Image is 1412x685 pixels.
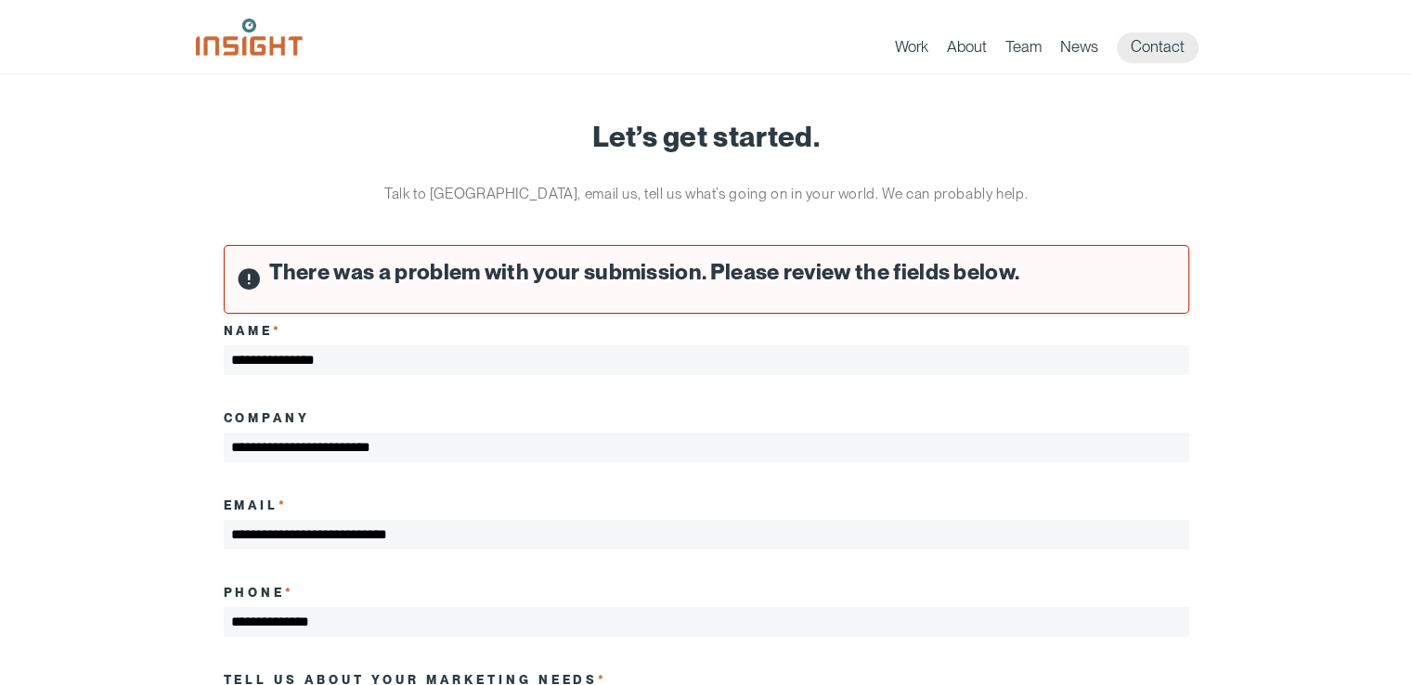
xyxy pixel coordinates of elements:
[947,37,987,63] a: About
[269,261,1173,285] h2: There was a problem with your submission. Please review the fields below.
[196,19,303,56] img: Insight Marketing Design
[1060,37,1098,63] a: News
[1005,37,1042,63] a: Team
[895,32,1217,63] nav: primary navigation menu
[224,585,295,600] label: Phone
[895,37,928,63] a: Work
[224,323,283,338] label: Name
[358,180,1055,208] p: Talk to [GEOGRAPHIC_DATA], email us, tell us what’s going on in your world. We can probably help.
[224,121,1189,152] h1: Let’s get started.
[224,410,311,425] label: Company
[224,498,289,512] label: Email
[1117,32,1198,63] a: Contact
